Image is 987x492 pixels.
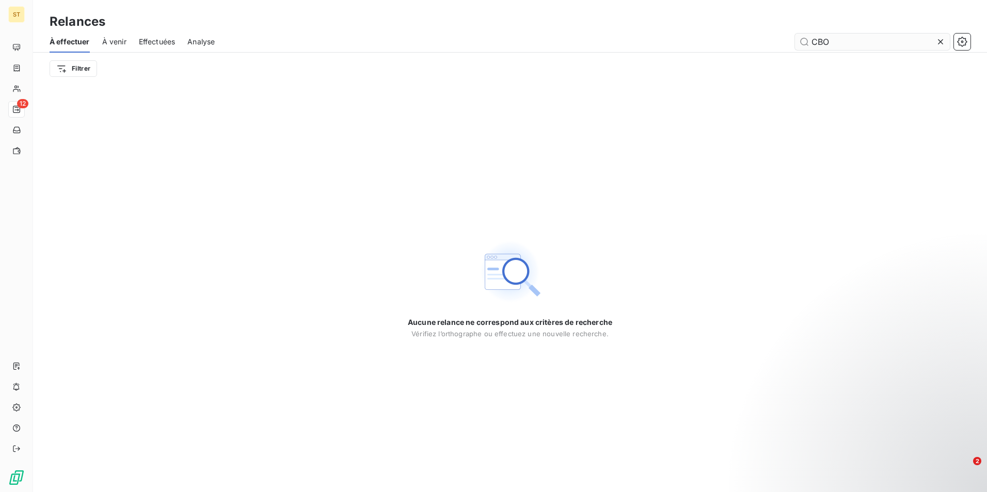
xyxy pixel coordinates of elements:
h3: Relances [50,12,105,31]
span: 2 [973,457,981,465]
span: Analyse [187,37,215,47]
input: Rechercher [795,34,950,50]
span: 12 [17,99,28,108]
span: Vérifiez l’orthographe ou effectuez une nouvelle recherche. [411,330,609,338]
span: Aucune relance ne correspond aux critères de recherche [408,317,612,327]
div: ST [8,6,25,23]
button: Filtrer [50,60,97,77]
span: À effectuer [50,37,90,47]
span: À venir [102,37,126,47]
span: Effectuées [139,37,176,47]
img: Empty state [477,239,543,305]
iframe: Intercom notifications message [781,392,987,464]
img: Logo LeanPay [8,469,25,486]
iframe: Intercom live chat [952,457,977,482]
